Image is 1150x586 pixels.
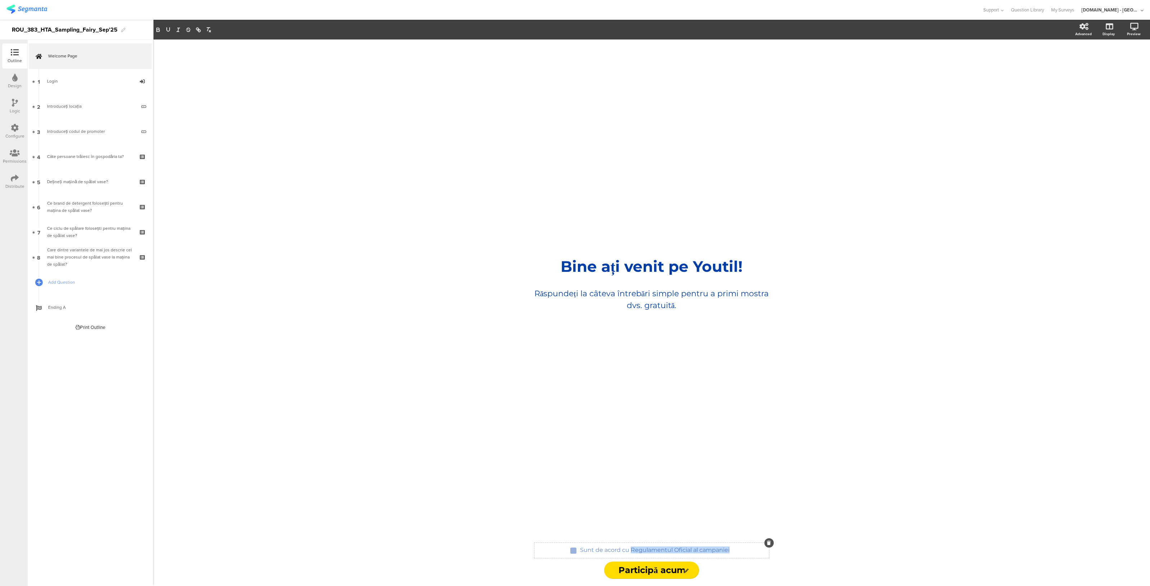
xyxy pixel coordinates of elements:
div: [DOMAIN_NAME] - [GEOGRAPHIC_DATA] [1081,6,1139,13]
div: Design [8,83,22,89]
p: Sunt de acord cu Regulamentul Oficial al campaniei [580,547,730,553]
a: 2 Introduceți locația [29,94,151,119]
div: Outline [8,57,22,64]
p: Răspundeți la câteva întrebări simple pentru a primi mostra dvs. gratuită. [526,288,777,311]
a: 3 Introduceți codul de promoter [29,119,151,144]
span: 5 [37,178,40,186]
div: Logic [10,108,20,114]
div: Advanced [1075,31,1092,37]
div: Introduceți locația [47,103,136,110]
a: 6 Ce brand de detergent folosești pentru mașina de spălat vase? [29,194,151,219]
span: Ending A [48,304,140,311]
span: Welcome Page [48,52,140,60]
div: Dețineți mașină de spălat vase? [47,178,133,185]
div: ROU_383_HTA_Sampling_Fairy_Sep'25 [12,24,118,36]
a: Ending A [29,295,151,320]
div: Display [1103,31,1115,37]
div: Login [47,78,133,85]
a: 5 Dețineți mașină de spălat vase? [29,169,151,194]
span: 3 [37,127,40,135]
div: Preview [1127,31,1141,37]
span: Add Question [48,279,140,286]
span: 1 [38,77,40,85]
a: 8 Care dintre variantele de mai jos descrie cel mai bine procesul de spălat vase la mașina de spă... [29,245,151,270]
p: Bine ați venit pe Youtil! [519,257,785,276]
div: Ce brand de detergent folosești pentru mașina de spălat vase? [47,200,133,214]
div: Distribute [5,183,24,190]
div: Configure [5,133,24,139]
span: 8 [37,253,40,261]
div: Permissions [3,158,27,164]
div: Print Outline [75,324,105,331]
a: 1 Login [29,69,151,94]
span: 2 [37,102,40,110]
a: 7 Ce ciclu de spălare folosești pentru mașina de spălat vase?​ [29,219,151,245]
a: 4 Câte persoane trăiesc în gospodăria ta? [29,144,151,169]
div: Ce ciclu de spălare folosești pentru mașina de spălat vase?​ [47,225,133,239]
span: 7 [37,228,40,236]
div: Care dintre variantele de mai jos descrie cel mai bine procesul de spălat vase la mașina de spălat? [47,246,133,268]
input: Start [604,562,699,579]
a: Welcome Page [29,43,151,69]
span: 6 [37,203,40,211]
div: Introduceți codul de promoter [47,128,136,135]
img: segmanta logo [6,5,47,14]
span: Support [983,6,999,13]
div: Câte persoane trăiesc în gospodăria ta? [47,153,133,160]
span: 4 [37,153,40,161]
